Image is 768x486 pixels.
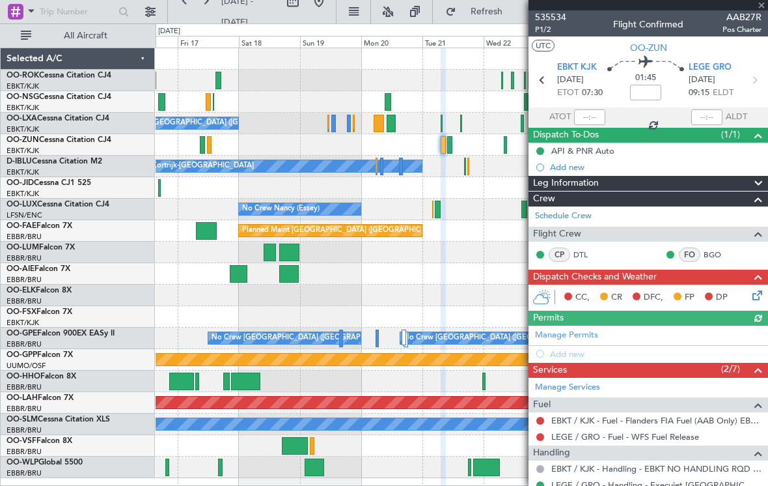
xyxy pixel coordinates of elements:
[7,167,39,177] a: EBKT/KJK
[7,201,37,208] span: OO-LUX
[7,72,39,79] span: OO-ROK
[635,72,656,85] span: 01:45
[7,404,42,414] a: EBBR/BRU
[611,291,622,304] span: CR
[575,291,590,304] span: CC,
[7,265,34,273] span: OO-AIE
[679,248,700,262] div: FO
[120,113,338,133] div: No Crew [GEOGRAPHIC_DATA] ([GEOGRAPHIC_DATA] National)
[533,270,657,285] span: Dispatch Checks and Weather
[7,136,111,144] a: OO-ZUNCessna Citation CJ4
[7,81,39,91] a: EBKT/KJK
[7,361,46,371] a: UUMO/OSF
[7,437,36,445] span: OO-VSF
[535,24,566,35] span: P1/2
[7,425,42,435] a: EBBR/BRU
[7,394,38,402] span: OO-LAH
[7,351,73,359] a: OO-GPPFalcon 7X
[7,189,39,199] a: EBKT/KJK
[300,36,361,48] div: Sun 19
[630,41,667,55] span: OO-ZUN
[7,201,109,208] a: OO-LUXCessna Citation CJ4
[7,244,39,251] span: OO-LUM
[726,111,747,124] span: ALDT
[689,87,709,100] span: 09:15
[239,36,300,48] div: Sat 18
[573,249,603,261] a: DTL
[439,1,517,22] button: Refresh
[535,10,566,24] span: 535534
[7,93,39,101] span: OO-NSG
[7,330,115,337] a: OO-GPEFalcon 900EX EASy II
[7,244,75,251] a: OO-LUMFalcon 7X
[689,74,715,87] span: [DATE]
[549,111,571,124] span: ATOT
[7,373,76,380] a: OO-HHOFalcon 8X
[7,459,83,466] a: OO-WLPGlobal 5500
[7,179,91,187] a: OO-JIDCessna CJ1 525
[7,287,36,294] span: OO-ELK
[242,221,478,240] div: Planned Maint [GEOGRAPHIC_DATA] ([GEOGRAPHIC_DATA] National)
[7,124,39,134] a: EBKT/KJK
[7,308,72,316] a: OO-FSXFalcon 7X
[7,115,109,122] a: OO-LXACessna Citation CJ4
[7,351,37,359] span: OO-GPP
[533,227,581,242] span: Flight Crew
[158,26,180,37] div: [DATE]
[644,291,663,304] span: DFC,
[120,156,254,176] div: No Crew Kortrijk-[GEOGRAPHIC_DATA]
[7,179,34,187] span: OO-JID
[404,328,622,348] div: No Crew [GEOGRAPHIC_DATA] ([GEOGRAPHIC_DATA] National)
[551,145,614,156] div: API & PNR Auto
[550,162,761,173] div: Add new
[551,415,761,426] a: EBKT / KJK - Fuel - Flanders FIA Fuel (AAB Only) EBKT / KJK
[7,275,42,285] a: EBBR/BRU
[7,330,37,337] span: OO-GPE
[7,222,72,230] a: OO-FAEFalcon 7X
[7,158,102,165] a: D-IBLUCessna Citation M2
[242,199,320,219] div: No Crew Nancy (Essey)
[557,61,597,74] span: EBKT KJK
[14,25,141,46] button: All Aircraft
[532,40,555,51] button: UTC
[212,328,430,348] div: No Crew [GEOGRAPHIC_DATA] ([GEOGRAPHIC_DATA] National)
[40,2,115,21] input: Trip Number
[7,296,42,306] a: EBBR/BRU
[7,416,38,423] span: OO-SLM
[535,381,600,394] a: Manage Services
[7,339,42,349] a: EBBR/BRU
[7,318,39,328] a: EBKT/KJK
[7,468,42,478] a: EBBR/BRU
[7,373,40,380] span: OO-HHO
[7,93,111,101] a: OO-NSGCessna Citation CJ4
[361,36,422,48] div: Mon 20
[722,24,761,35] span: Pos Charter
[34,31,137,40] span: All Aircraft
[557,74,584,87] span: [DATE]
[7,146,39,156] a: EBKT/KJK
[533,446,570,461] span: Handling
[7,382,42,392] a: EBBR/BRU
[533,176,599,191] span: Leg Information
[7,394,74,402] a: OO-LAHFalcon 7X
[7,308,36,316] span: OO-FSX
[613,18,683,31] div: Flight Confirmed
[533,128,599,143] span: Dispatch To-Dos
[535,210,592,223] a: Schedule Crew
[7,437,72,445] a: OO-VSFFalcon 8X
[689,61,732,74] span: LEGE GRO
[722,10,761,24] span: AAB27R
[716,291,728,304] span: DP
[7,459,38,466] span: OO-WLP
[721,128,740,141] span: (1/1)
[557,87,579,100] span: ETOT
[582,87,603,100] span: 07:30
[7,265,70,273] a: OO-AIEFalcon 7X
[7,447,42,457] a: EBBR/BRU
[7,72,111,79] a: OO-ROKCessna Citation CJ4
[484,36,545,48] div: Wed 22
[721,362,740,376] span: (2/7)
[551,431,699,442] a: LEGE / GRO - Fuel - WFS Fuel Release
[533,363,567,378] span: Services
[7,253,42,263] a: EBBR/BRU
